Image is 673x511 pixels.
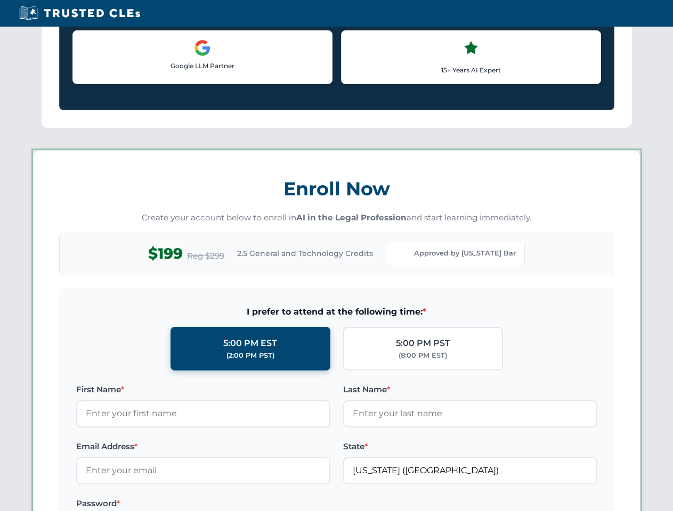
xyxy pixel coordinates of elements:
[76,457,330,484] input: Enter your email
[59,172,614,205] h3: Enroll Now
[76,383,330,396] label: First Name
[399,350,447,361] div: (8:00 PM EST)
[343,457,597,484] input: Florida (FL)
[296,212,407,222] strong: AI in the Legal Profession
[194,39,211,56] img: Google
[16,5,143,21] img: Trusted CLEs
[396,336,450,350] div: 5:00 PM PST
[343,383,597,396] label: Last Name
[59,212,614,224] p: Create your account below to enroll in and start learning immediately.
[76,305,597,319] span: I prefer to attend at the following time:
[76,440,330,453] label: Email Address
[223,336,277,350] div: 5:00 PM EST
[350,65,592,75] p: 15+ Years AI Expert
[76,497,330,510] label: Password
[414,248,516,259] span: Approved by [US_STATE] Bar
[343,440,597,453] label: State
[76,400,330,427] input: Enter your first name
[82,61,323,71] p: Google LLM Partner
[343,400,597,427] input: Enter your last name
[226,350,274,361] div: (2:00 PM PST)
[237,248,373,259] span: 2.5 General and Technology Credits
[148,242,183,266] span: $199
[395,246,410,261] img: Florida Bar
[187,250,224,262] span: Reg $299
